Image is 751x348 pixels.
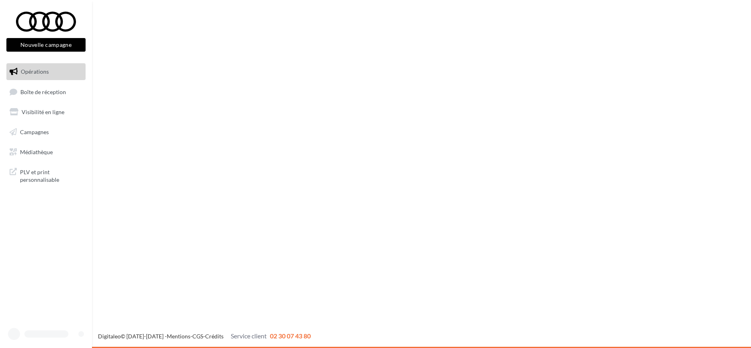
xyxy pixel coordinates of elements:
button: Nouvelle campagne [6,38,86,52]
a: Visibilité en ligne [5,104,87,121]
a: Campagnes [5,124,87,141]
span: © [DATE]-[DATE] - - - [98,333,311,340]
a: CGS [192,333,203,340]
a: PLV et print personnalisable [5,163,87,187]
span: Boîte de réception [20,88,66,95]
span: Visibilité en ligne [22,109,64,115]
a: Boîte de réception [5,83,87,101]
span: Opérations [21,68,49,75]
span: PLV et print personnalisable [20,167,82,184]
span: 02 30 07 43 80 [270,332,311,340]
a: Médiathèque [5,144,87,161]
a: Mentions [167,333,190,340]
a: Crédits [205,333,224,340]
span: Service client [231,332,267,340]
a: Opérations [5,63,87,80]
span: Campagnes [20,129,49,135]
span: Médiathèque [20,148,53,155]
a: Digitaleo [98,333,121,340]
